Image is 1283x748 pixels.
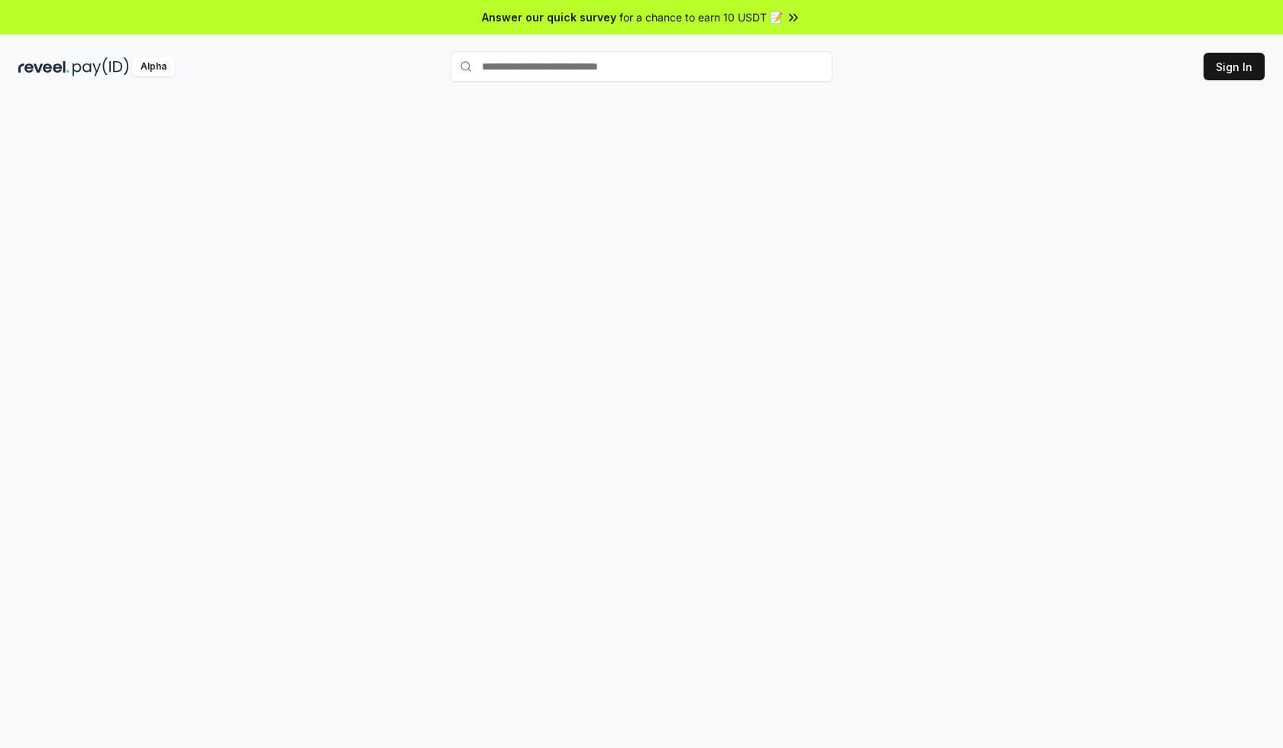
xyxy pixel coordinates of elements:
[619,9,783,25] span: for a chance to earn 10 USDT 📝
[1204,53,1265,80] button: Sign In
[482,9,616,25] span: Answer our quick survey
[132,57,175,76] div: Alpha
[18,57,69,76] img: reveel_dark
[73,57,129,76] img: pay_id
